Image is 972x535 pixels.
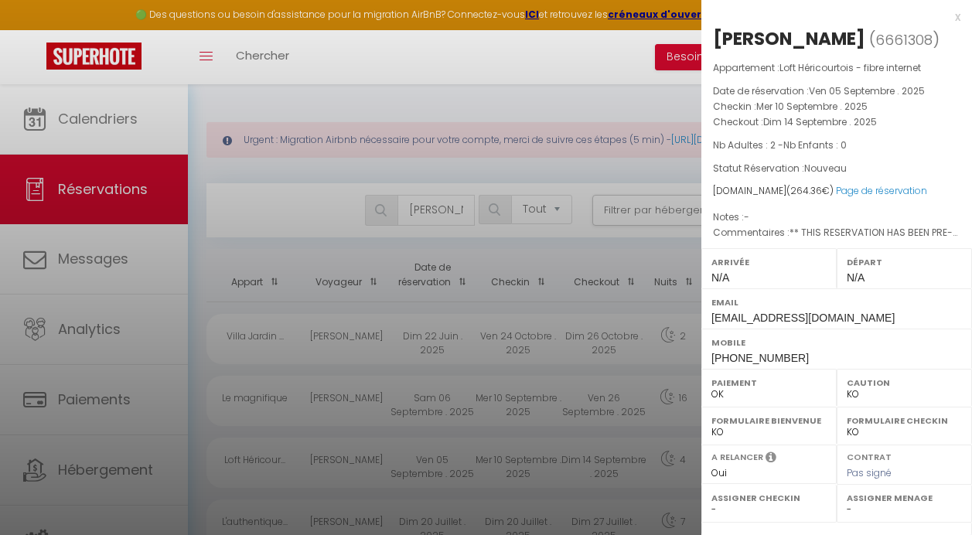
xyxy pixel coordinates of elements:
[713,114,960,130] p: Checkout :
[786,184,834,197] span: ( €)
[766,451,776,468] i: Sélectionner OUI si vous souhaiter envoyer les séquences de messages post-checkout
[779,61,921,74] span: Loft Héricourtois - fibre internet
[711,271,729,284] span: N/A
[713,184,960,199] div: [DOMAIN_NAME]
[847,466,892,479] span: Pas signé
[713,83,960,99] p: Date de réservation :
[713,225,960,240] p: Commentaires :
[12,6,59,53] button: Ouvrir le widget de chat LiveChat
[711,312,895,324] span: [EMAIL_ADDRESS][DOMAIN_NAME]
[713,99,960,114] p: Checkin :
[847,451,892,461] label: Contrat
[847,375,962,390] label: Caution
[713,161,960,176] p: Statut Réservation :
[711,451,763,464] label: A relancer
[809,84,925,97] span: Ven 05 Septembre . 2025
[869,29,940,50] span: ( )
[711,295,962,310] label: Email
[713,60,960,76] p: Appartement :
[744,210,749,223] span: -
[847,271,865,284] span: N/A
[763,115,877,128] span: Dim 14 Septembre . 2025
[711,490,827,506] label: Assigner Checkin
[756,100,868,113] span: Mer 10 Septembre . 2025
[711,335,962,350] label: Mobile
[713,26,865,51] div: [PERSON_NAME]
[875,30,933,49] span: 6661308
[847,490,962,506] label: Assigner Menage
[713,210,960,225] p: Notes :
[711,413,827,428] label: Formulaire Bienvenue
[836,184,927,197] a: Page de réservation
[711,352,809,364] span: [PHONE_NUMBER]
[701,8,960,26] div: x
[804,162,847,175] span: Nouveau
[847,254,962,270] label: Départ
[783,138,847,152] span: Nb Enfants : 0
[711,375,827,390] label: Paiement
[713,138,847,152] span: Nb Adultes : 2 -
[847,413,962,428] label: Formulaire Checkin
[790,184,822,197] span: 264.36
[711,254,827,270] label: Arrivée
